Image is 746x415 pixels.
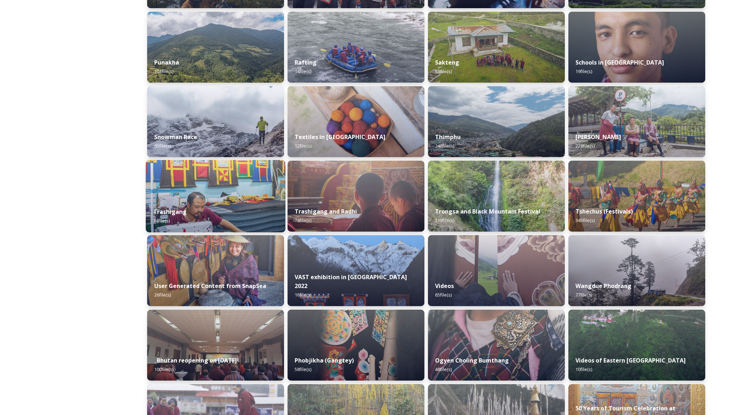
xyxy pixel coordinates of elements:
img: Trashigang%2520and%2520Rangjung%2520060723%2520by%2520Amp%2520Sripimanwat-32.jpg [288,161,424,232]
span: 19 file(s) [575,68,592,74]
strong: Schools in [GEOGRAPHIC_DATA] [575,59,664,66]
span: 16 file(s) [295,292,311,298]
span: 74 file(s) [153,217,170,224]
strong: Sakteng [435,59,459,66]
strong: Videos [435,282,454,290]
span: 58 file(s) [295,366,311,372]
strong: VAST exhibition in [GEOGRAPHIC_DATA] 2022 [295,273,407,290]
span: 12 file(s) [295,143,311,149]
img: Dechenphu%2520Festival14.jpg [568,161,705,232]
img: 2022-10-01%252018.12.56.jpg [428,161,565,232]
strong: Punakha [154,59,179,66]
img: 0FDA4458-C9AB-4E2F-82A6-9DC136F7AE71.jpeg [147,235,284,306]
strong: Trashigang and Radhi [295,207,357,215]
img: Trashi%2520Yangtse%2520090723%2520by%2520Amp%2520Sripimanwat-187.jpg [568,86,705,157]
img: Textile.jpg [428,235,565,306]
span: 119 file(s) [435,217,454,223]
span: 65 file(s) [154,143,171,149]
strong: Trashigang [153,208,187,216]
img: East%2520Bhutan%2520-%2520Khoma%25204K%2520Color%2520Graded.jpg [568,310,705,381]
span: 228 file(s) [575,143,595,149]
strong: Rafting [295,59,317,66]
strong: Snowman Race [154,133,197,141]
img: _SCH9806.jpg [288,86,424,157]
strong: Videos of Eastern [GEOGRAPHIC_DATA] [575,356,686,364]
span: 48 file(s) [435,366,452,372]
img: _SCH2151_FINAL_RGB.jpg [568,12,705,83]
span: 248 file(s) [435,143,454,149]
img: Snowman%2520Race41.jpg [147,86,284,157]
strong: Wangdue Phodrang [575,282,631,290]
span: 345 file(s) [575,217,595,223]
span: 100 file(s) [154,366,173,372]
img: Ogyen%2520Choling%2520by%2520Matt%2520Dutile5.jpg [428,310,565,381]
span: 65 file(s) [435,292,452,298]
strong: _Bhutan reopening on [DATE] [154,356,237,364]
strong: User Generated Content from SnapSea [154,282,266,290]
img: Thimphu%2520190723%2520by%2520Amp%2520Sripimanwat-43.jpg [428,86,565,157]
span: 53 file(s) [435,68,452,74]
span: 77 file(s) [575,292,592,298]
img: 2022-10-01%252012.59.42.jpg [147,12,284,83]
span: 103 file(s) [154,68,173,74]
img: VAST%2520Bhutan%2520art%2520exhibition%2520in%2520Brussels3.jpg [288,235,424,306]
img: Sakteng%2520070723%2520by%2520Nantawat-5.jpg [428,12,565,83]
img: DSC00319.jpg [147,310,284,381]
strong: [PERSON_NAME] [575,133,621,141]
strong: Trongsa and Black Mountain Festival [435,207,540,215]
img: Phobjika%2520by%2520Matt%2520Dutile2.jpg [288,310,424,381]
span: 14 file(s) [295,68,311,74]
strong: Ogyen Choling Bumthang [435,356,509,364]
span: 10 file(s) [575,366,592,372]
span: 74 file(s) [295,217,311,223]
img: 2022-10-01%252016.15.46.jpg [568,235,705,306]
strong: Tshechus (Festivals) [575,207,633,215]
strong: Thimphu [435,133,461,141]
strong: Phobjikha (Gangtey) [295,356,354,364]
span: 26 file(s) [154,292,171,298]
img: Trashigang%2520and%2520Rangjung%2520060723%2520by%2520Amp%2520Sripimanwat-66.jpg [146,160,285,232]
img: f73f969a-3aba-4d6d-a863-38e7472ec6b1.JPG [288,12,424,83]
strong: Textiles in [GEOGRAPHIC_DATA] [295,133,385,141]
